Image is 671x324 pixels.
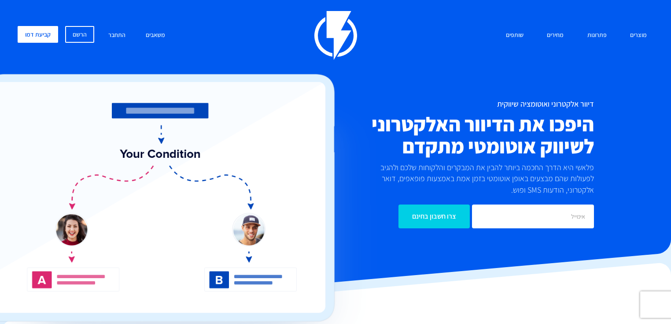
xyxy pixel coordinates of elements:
h2: היפכו את הדיוור האלקטרוני לשיווק אוטומטי מתקדם [289,113,594,157]
h1: דיוור אלקטרוני ואוטומציה שיווקית [289,100,594,108]
a: משאבים [139,26,172,45]
a: פתרונות [581,26,613,45]
a: שותפים [499,26,530,45]
a: קביעת דמו [18,26,58,43]
input: צרו חשבון בחינם [398,205,470,228]
input: אימייל [472,205,594,228]
p: פלאשי היא הדרך החכמה ביותר להבין את המבקרים והלקוחות שלכם ולהגיב לפעולות שהם מבצעים באופן אוטומטי... [369,162,594,196]
a: מוצרים [623,26,653,45]
a: הרשם [65,26,94,43]
a: מחירים [540,26,570,45]
a: התחבר [102,26,132,45]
